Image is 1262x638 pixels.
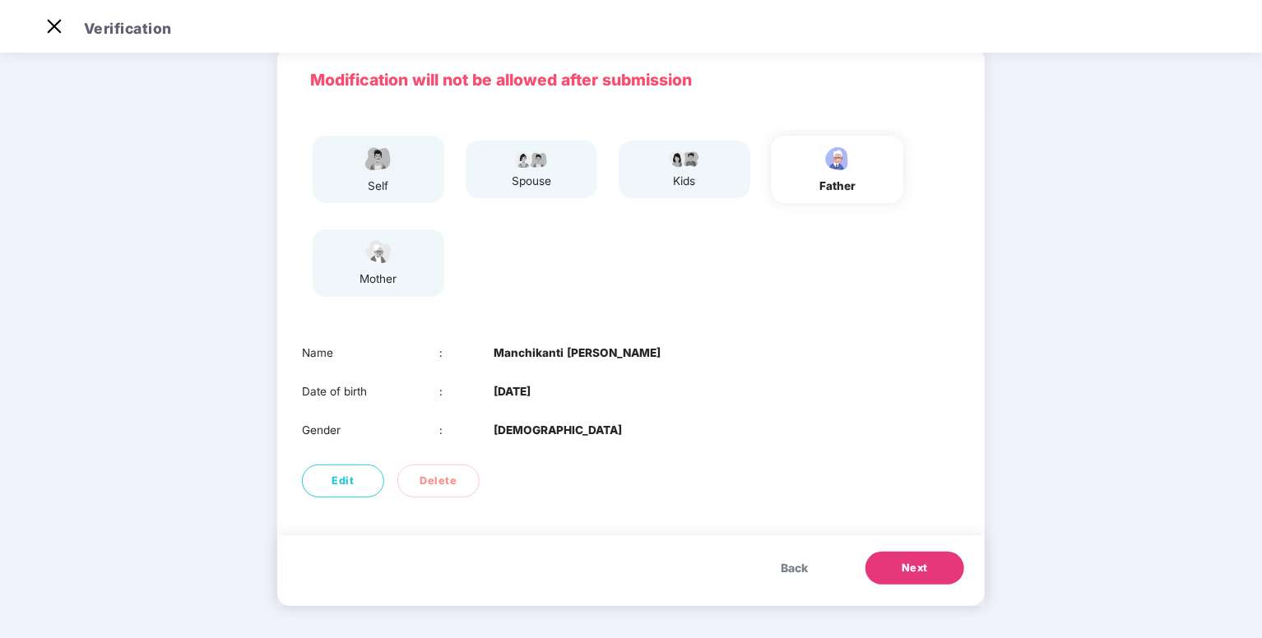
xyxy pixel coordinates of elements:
div: : [439,422,494,439]
span: Next [902,560,928,576]
span: Back [781,559,808,577]
b: [DEMOGRAPHIC_DATA] [494,422,622,439]
button: Delete [397,465,480,497]
b: Manchikanti [PERSON_NAME] [494,344,661,362]
img: svg+xml;base64,PHN2ZyBpZD0iRmF0aGVyX2ljb24iIHhtbG5zPSJodHRwOi8vd3d3LnczLm9yZy8yMDAwL3N2ZyIgeG1sbn... [817,144,858,173]
button: Next [865,552,964,585]
b: [DATE] [494,383,531,400]
button: Back [764,552,824,585]
img: svg+xml;base64,PHN2ZyB4bWxucz0iaHR0cDovL3d3dy53My5vcmcvMjAwMC9zdmciIHdpZHRoPSI3OS4wMzciIGhlaWdodD... [664,149,705,169]
div: : [439,383,494,400]
div: Name [302,344,439,362]
div: kids [664,173,705,190]
div: spouse [511,173,552,190]
button: Edit [302,465,384,497]
span: Edit [332,473,355,489]
p: Modification will not be allowed after submission [310,67,952,92]
div: self [358,178,399,195]
div: : [439,344,494,362]
img: svg+xml;base64,PHN2ZyB4bWxucz0iaHR0cDovL3d3dy53My5vcmcvMjAwMC9zdmciIHdpZHRoPSI1NCIgaGVpZ2h0PSIzOC... [358,238,399,266]
div: Gender [302,422,439,439]
span: Delete [420,473,457,489]
div: Date of birth [302,383,439,400]
img: svg+xml;base64,PHN2ZyBpZD0iRW1wbG95ZWVfbWFsZSIgeG1sbnM9Imh0dHA6Ly93d3cudzMub3JnLzIwMDAvc3ZnIiB3aW... [358,144,399,173]
div: father [817,178,858,195]
img: svg+xml;base64,PHN2ZyB4bWxucz0iaHR0cDovL3d3dy53My5vcmcvMjAwMC9zdmciIHdpZHRoPSI5Ny44OTciIGhlaWdodD... [511,149,552,169]
div: mother [358,270,399,288]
